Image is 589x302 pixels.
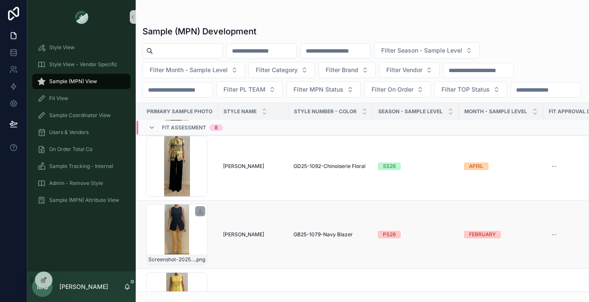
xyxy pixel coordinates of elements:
span: Screenshot-2025-08-21-at-10.01.20-AM [148,256,195,263]
button: Select Button [216,81,283,98]
a: Style View - Vendor Specific [32,57,131,72]
span: Filter Brand [326,66,358,74]
span: Primary Sample Photo [147,108,212,115]
a: Sample Tracking - Internal [32,159,131,174]
span: Filter Season - Sample Level [381,46,462,55]
a: Sample (MPN) Attribute View [32,193,131,208]
div: -- [552,163,557,170]
a: SS26 [378,162,454,170]
span: GD25-1092-Chinoiserie Floral [293,163,366,170]
span: Filter MPN Status [293,85,343,94]
div: scrollable content [27,34,136,219]
div: APRIL [469,162,483,170]
a: GB25-1079-Navy Blazer [293,231,368,238]
span: Style View - Vendor Specific [49,61,117,68]
span: .png [195,256,205,263]
a: Style View [32,40,131,55]
span: Filter Vendor [386,66,422,74]
a: FEBRUARY [464,231,538,238]
a: Sample Coordinator View [32,108,131,123]
a: Users & Vendors [32,125,131,140]
button: Select Button [318,62,376,78]
span: Style View [49,44,75,51]
button: Select Button [374,42,480,59]
a: Sample (MPN) View [32,74,131,89]
h1: Sample (MPN) Development [142,25,257,37]
span: Filter Category [256,66,298,74]
div: SS26 [383,162,396,170]
a: Fit View [32,91,131,106]
button: Select Button [364,81,431,98]
a: [PERSON_NAME] [223,231,283,238]
span: Fit View [49,95,68,102]
span: Fit Assessment [162,124,206,131]
span: [PERSON_NAME] [223,163,264,170]
span: Filter TOP Status [441,85,490,94]
span: Filter On Order [371,85,413,94]
a: [PERSON_NAME] [223,163,283,170]
button: Select Button [434,81,507,98]
span: Filter Month - Sample Level [150,66,228,74]
span: Sample Tracking - Internal [49,163,113,170]
a: Screenshot-2025-08-21-at-10.01.20-AM.png [146,204,213,265]
p: [PERSON_NAME] [59,282,108,291]
div: 8 [215,124,218,131]
div: FEBRUARY [469,231,496,238]
span: Users & Vendors [49,129,89,136]
button: Select Button [248,62,315,78]
span: Filter PL TEAM [223,85,265,94]
span: Sample (MPN) Attribute View [49,197,119,204]
span: Admin - Remove Style [49,180,103,187]
span: Sample (MPN) View [49,78,97,85]
span: Season - Sample Level [378,108,443,115]
a: Admin - Remove Style [32,176,131,191]
img: App logo [75,10,88,24]
div: -- [552,231,557,238]
span: Style Name [223,108,257,115]
div: PS26 [383,231,396,238]
a: APRIL [464,162,538,170]
span: MONTH - SAMPLE LEVEL [464,108,527,115]
a: GD25-1092-Chinoiserie Floral [293,163,368,170]
button: Select Button [142,62,245,78]
span: [PERSON_NAME] [223,231,264,238]
button: Select Button [379,62,440,78]
span: GB25-1079-Navy Blazer [293,231,353,238]
span: On Order Total Co [49,146,92,153]
span: Sample Coordinator View [49,112,111,119]
a: On Order Total Co [32,142,131,157]
button: Select Button [286,81,361,98]
span: Style Number - Color [294,108,357,115]
a: PS26 [378,231,454,238]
